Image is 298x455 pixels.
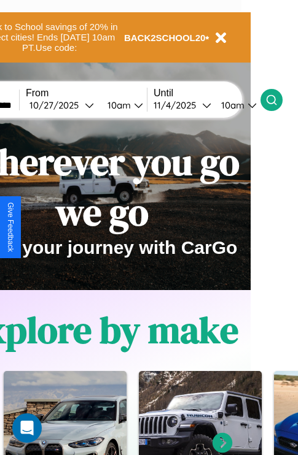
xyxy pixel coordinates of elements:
[12,413,42,443] div: Open Intercom Messenger
[26,88,147,99] label: From
[211,99,261,112] button: 10am
[29,99,85,111] div: 10 / 27 / 2025
[215,99,248,111] div: 10am
[6,202,15,252] div: Give Feedback
[26,99,98,112] button: 10/27/2025
[154,88,261,99] label: Until
[98,99,147,112] button: 10am
[154,99,202,111] div: 11 / 4 / 2025
[101,99,134,111] div: 10am
[124,32,206,43] b: BACK2SCHOOL20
